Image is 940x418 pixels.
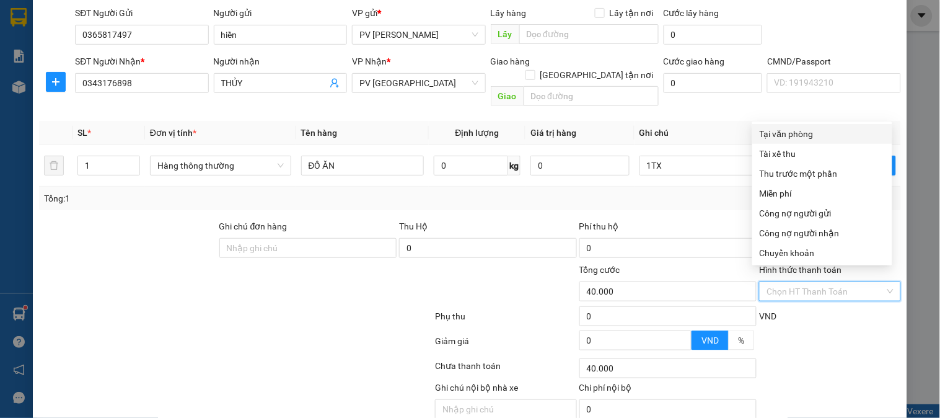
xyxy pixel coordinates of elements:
[75,55,208,68] div: SĐT Người Nhận
[664,8,719,18] label: Cước lấy hàng
[701,336,719,345] span: VND
[760,226,885,240] div: Công nợ người nhận
[44,156,64,176] button: delete
[535,68,659,82] span: [GEOGRAPHIC_DATA] tận nơi
[664,73,763,93] input: Cước giao hàng
[434,309,578,331] div: Phụ thu
[301,156,424,176] input: VD: Bàn, Ghế
[434,334,578,356] div: Giảm giá
[301,128,338,138] span: Tên hàng
[219,238,397,258] input: Ghi chú đơn hàng
[219,221,288,231] label: Ghi chú đơn hàng
[359,25,478,44] span: PV Gia Nghĩa
[150,128,196,138] span: Đơn vị tính
[759,265,841,275] label: Hình thức thanh toán
[214,55,347,68] div: Người nhận
[760,207,885,220] div: Công nợ người gửi
[579,265,620,275] span: Tổng cước
[760,167,885,180] div: Thu trước một phần
[77,128,87,138] span: SL
[434,359,578,381] div: Chưa thanh toán
[605,6,659,20] span: Lấy tận nơi
[491,56,530,66] span: Giao hàng
[435,381,576,399] div: Ghi chú nội bộ nhà xe
[491,86,524,106] span: Giao
[214,6,347,20] div: Người gửi
[44,192,364,205] div: Tổng: 1
[491,8,527,18] span: Lấy hàng
[46,77,65,87] span: plus
[760,127,885,141] div: Tại văn phòng
[760,147,885,161] div: Tài xế thu
[352,6,485,20] div: VP gửi
[508,156,521,176] span: kg
[519,24,659,44] input: Dọc đường
[752,203,892,223] div: Cước gửi hàng sẽ được ghi vào công nợ của người gửi
[639,156,763,176] input: Ghi Chú
[530,156,630,176] input: 0
[157,156,284,175] span: Hàng thông thường
[75,6,208,20] div: SĐT Người Gửi
[524,86,659,106] input: Dọc đường
[491,24,519,44] span: Lấy
[399,221,428,231] span: Thu Hộ
[760,246,885,260] div: Chuyển khoản
[46,72,66,92] button: plus
[759,311,776,321] span: VND
[752,223,892,243] div: Cước gửi hàng sẽ được ghi vào công nợ của người nhận
[760,187,885,200] div: Miễn phí
[359,74,478,92] span: PV Tân Bình
[530,128,576,138] span: Giá trị hàng
[664,25,763,45] input: Cước lấy hàng
[664,56,725,66] label: Cước giao hàng
[579,381,757,399] div: Chi phí nội bộ
[767,55,900,68] div: CMND/Passport
[738,336,744,345] span: %
[579,220,757,238] div: Phí thu hộ
[455,128,499,138] span: Định lượng
[352,56,387,66] span: VP Nhận
[330,78,340,88] span: user-add
[635,121,768,145] th: Ghi chú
